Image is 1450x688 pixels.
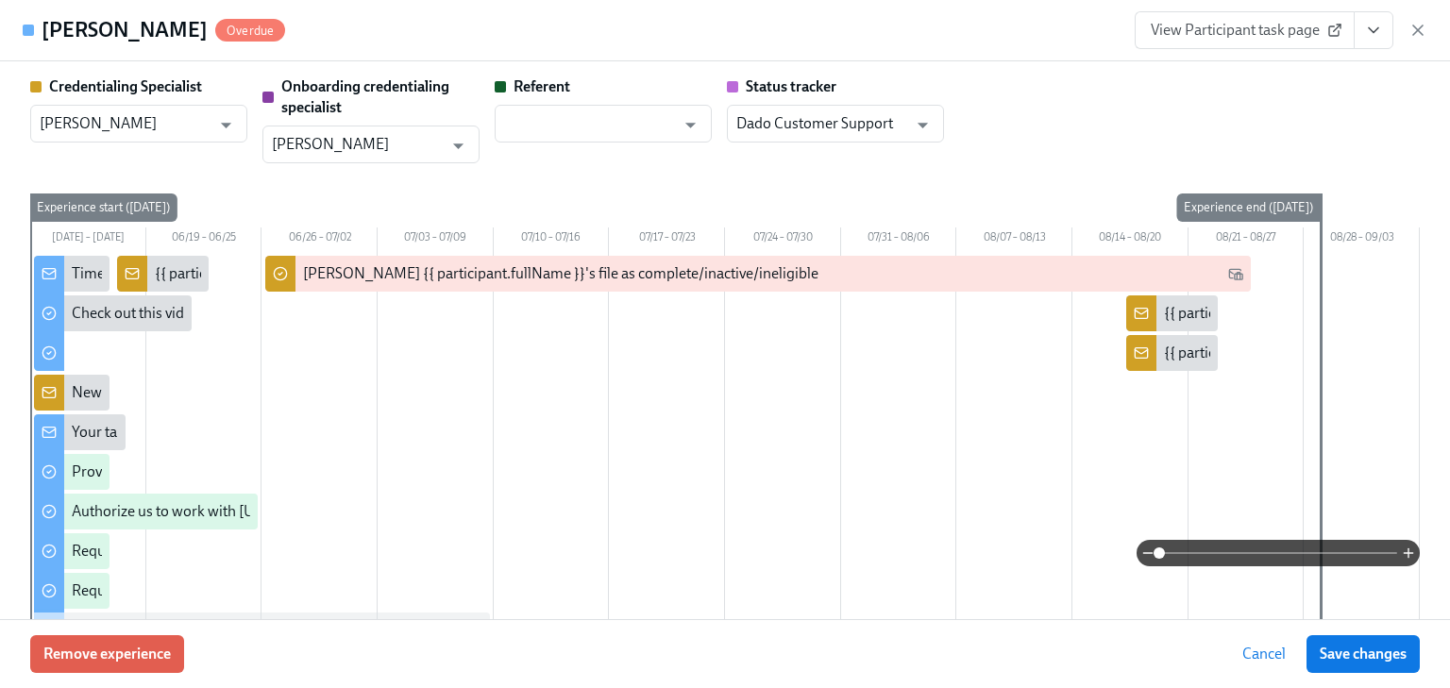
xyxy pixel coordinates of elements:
h4: [PERSON_NAME] [42,16,208,44]
button: Remove experience [30,635,184,673]
strong: Credentialing Specialist [49,77,202,95]
div: 08/28 – 09/03 [1304,227,1420,252]
div: Request your JCDNE scores [72,580,251,601]
div: 06/26 – 07/02 [261,227,378,252]
span: View Participant task page [1151,21,1339,40]
span: Cancel [1242,645,1286,663]
strong: Referent [514,77,570,95]
button: Open [211,110,241,140]
div: 08/14 – 08/20 [1072,227,1189,252]
div: 08/21 – 08/27 [1189,227,1305,252]
div: 08/07 – 08/13 [956,227,1072,252]
div: New doctor enrolled in OCC licensure process: {{ participant.fullName }} [72,382,535,403]
div: 07/10 – 07/16 [494,227,610,252]
span: Overdue [215,24,285,38]
div: 06/19 – 06/25 [146,227,262,252]
div: [DATE] – [DATE] [30,227,146,252]
div: Experience start ([DATE]) [29,193,177,222]
div: {{ participant.fullName }} has answered the questionnaire [155,263,525,284]
div: Time to begin your [US_STATE] license application [72,263,393,284]
svg: Work Email [1228,266,1243,281]
button: Open [444,131,473,160]
div: Check out this video to learn more about the OCC [72,303,387,324]
div: 07/24 – 07/30 [725,227,841,252]
button: Save changes [1307,635,1420,673]
div: Authorize us to work with [US_STATE] on your behalf [72,501,410,522]
a: View Participant task page [1135,11,1355,49]
div: [PERSON_NAME] {{ participant.fullName }}'s file as complete/inactive/ineligible [303,263,818,284]
span: Save changes [1320,645,1407,663]
button: Open [676,110,705,140]
div: Experience end ([DATE]) [1176,193,1321,222]
div: Your tailored to-do list for [US_STATE] licensing process [72,422,428,443]
button: Cancel [1229,635,1299,673]
span: Remove experience [43,645,171,663]
div: 07/31 – 08/06 [841,227,957,252]
div: 07/03 – 07/09 [378,227,494,252]
div: 07/17 – 07/23 [609,227,725,252]
strong: Onboarding credentialing specialist [281,77,449,116]
button: Open [908,110,937,140]
strong: Status tracker [746,77,836,95]
button: View task page [1354,11,1393,49]
div: Provide us with some extra info for the [US_STATE] state application [72,461,505,482]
